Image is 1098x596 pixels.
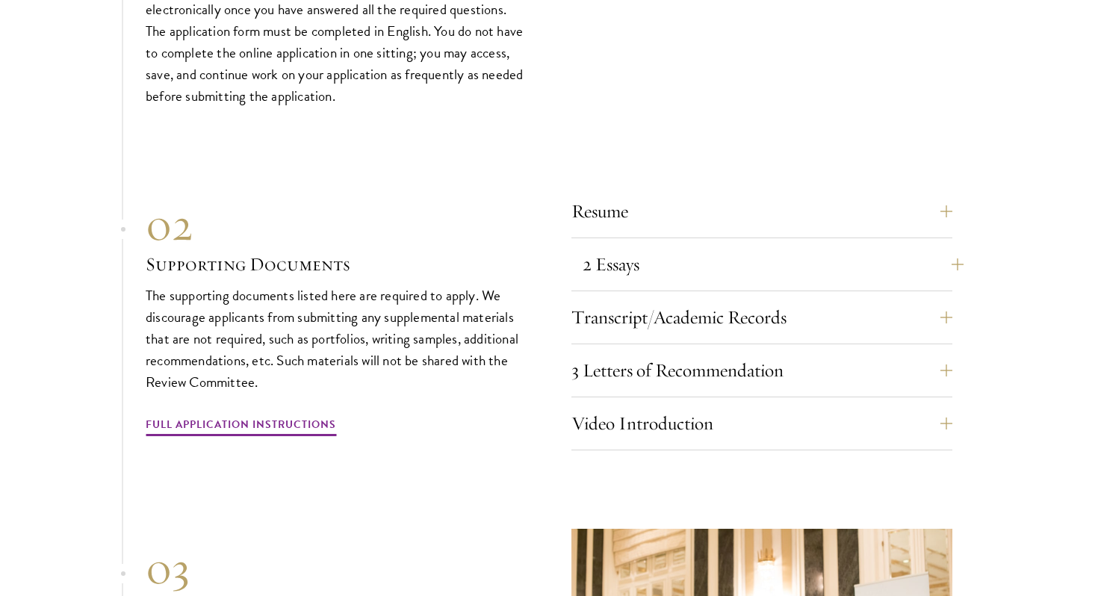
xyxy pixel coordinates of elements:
[146,541,527,595] div: 03
[146,198,527,252] div: 02
[583,246,964,282] button: 2 Essays
[571,406,952,441] button: Video Introduction
[571,193,952,229] button: Resume
[146,285,527,393] p: The supporting documents listed here are required to apply. We discourage applicants from submitt...
[571,353,952,388] button: 3 Letters of Recommendation
[146,252,527,277] h3: Supporting Documents
[146,415,336,438] a: Full Application Instructions
[571,299,952,335] button: Transcript/Academic Records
